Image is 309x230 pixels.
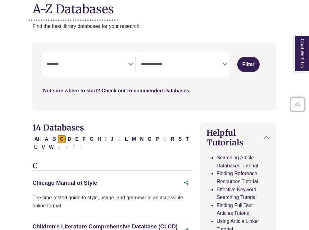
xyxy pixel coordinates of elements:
[216,171,258,184] a: Finding Reference Resources Tutorial
[288,100,307,108] a: Back to Top
[88,135,95,143] button: Filter Results G
[154,135,161,143] button: Filter Results P
[216,203,252,216] a: Finding Full Text Articles Tutorial
[33,136,191,150] div: Alpha-list to filter by first letter of database name
[33,135,43,143] button: All
[33,194,193,210] div: The time-tested guide to style, usage, and grammar in an accessible online format.
[40,144,47,152] button: Filter Results V
[33,180,97,186] a: Chicago Manual of Style
[73,135,80,143] button: Filter Results E
[180,177,193,189] button: Share this database
[47,62,128,67] textarea: Search
[123,135,130,143] button: Filter Results L
[33,223,178,230] a: Children's Literature Comprehensive Database (CLCD)
[216,155,258,168] a: Searching Article Databases Tutorial
[169,135,176,143] button: Filter Results R
[141,62,222,67] textarea: Search
[138,135,146,143] button: Filter Results N
[130,135,138,143] button: Filter Results M
[184,135,191,143] button: Filter Results T
[33,22,277,30] p: Find the best library databases for your research.
[237,57,260,72] button: Submit for Search Results
[200,123,276,152] button: Helpful Tutorials
[58,135,66,143] button: Filter Results C
[146,135,153,143] button: Filter Results O
[109,135,115,143] button: Filter Results J
[33,122,84,133] span: 14 Databases
[177,135,184,143] button: Filter Results S
[103,135,108,143] button: Filter Results I
[51,135,58,143] button: Filter Results B
[43,88,191,93] a: Not sure where to start? Check our Recommended Databases.
[66,135,73,143] button: Filter Results D
[96,135,103,143] button: Filter Results H
[33,161,193,171] h3: C
[81,135,88,143] button: Filter Results F
[47,144,56,152] button: Filter Results W
[43,135,50,143] button: Filter Results A
[33,42,277,110] nav: Search filters
[216,187,257,200] a: Effective Keyword Searching Tutorial
[32,144,40,152] button: Filter Results U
